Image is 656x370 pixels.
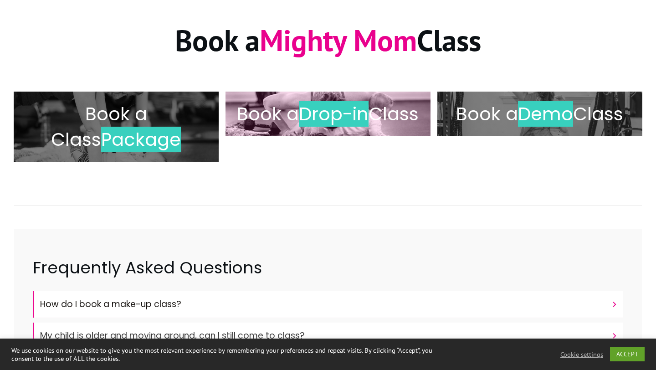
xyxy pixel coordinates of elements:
[51,101,147,152] span: Book a Class
[40,329,305,342] font: My child is older and moving around, can I still come to class?
[260,21,417,59] span: Mighty Mom
[14,21,642,71] h1: Book a Class
[40,296,607,313] h4: How do I book a make-up class?
[560,350,603,359] a: Cookie settings
[456,101,518,127] span: Book a
[299,101,369,127] span: Drop-in
[235,101,421,127] h2: Book a Class
[610,347,645,361] a: ACCEPT
[101,127,181,152] span: Package
[573,101,623,127] span: Class
[518,101,573,127] span: Demo
[33,257,623,290] h2: Frequently Asked Questions
[11,346,455,363] div: We use cookies on our website to give you the most relevant experience by remembering your prefer...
